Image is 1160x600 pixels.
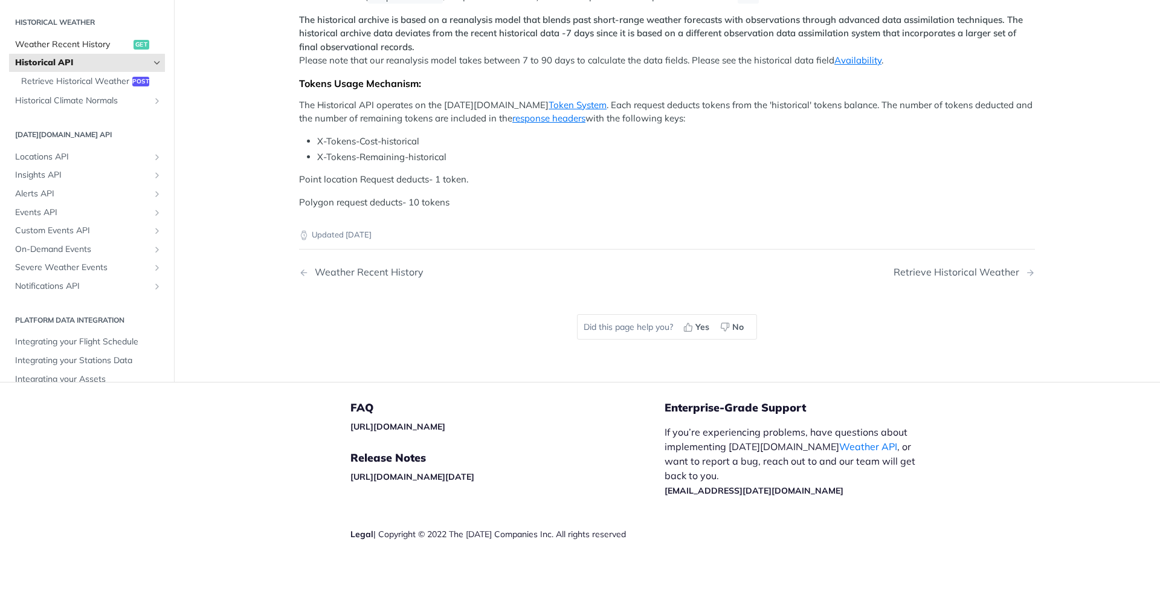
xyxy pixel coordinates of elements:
a: Notifications APIShow subpages for Notifications API [9,277,165,295]
button: Show subpages for Custom Events API [152,226,162,236]
div: Did this page help you? [577,314,757,340]
a: Weather Recent Historyget [9,36,165,54]
a: Severe Weather EventsShow subpages for Severe Weather Events [9,259,165,277]
p: Updated [DATE] [299,229,1035,241]
div: Retrieve Historical Weather [894,266,1025,278]
h5: FAQ [350,401,665,415]
button: Show subpages for Alerts API [152,189,162,199]
span: Weather Recent History [15,39,130,51]
button: Show subpages for Insights API [152,171,162,181]
a: response headers [512,112,585,124]
span: Locations API [15,151,149,163]
p: If you’re experiencing problems, have questions about implementing [DATE][DOMAIN_NAME] , or want ... [665,425,928,497]
a: Integrating your Flight Schedule [9,334,165,352]
span: Alerts API [15,188,149,200]
a: [URL][DOMAIN_NAME][DATE] [350,471,474,482]
div: Tokens Usage Mechanism: [299,77,1035,89]
a: [URL][DOMAIN_NAME] [350,421,445,432]
a: Historical Climate NormalsShow subpages for Historical Climate Normals [9,92,165,110]
h5: Enterprise-Grade Support [665,401,947,415]
p: Please note that our reanalysis model takes between 7 to 90 days to calculate the data fields. Pl... [299,13,1035,68]
p: Polygon request deducts- 10 tokens [299,196,1035,210]
span: Yes [695,321,709,334]
h2: [DATE][DOMAIN_NAME] API [9,129,165,140]
a: [EMAIL_ADDRESS][DATE][DOMAIN_NAME] [665,485,843,496]
a: Locations APIShow subpages for Locations API [9,148,165,166]
a: Integrating your Stations Data [9,352,165,370]
span: No [732,321,744,334]
div: Weather Recent History [309,266,424,278]
a: Next Page: Retrieve Historical Weather [894,266,1035,278]
span: Insights API [15,170,149,182]
div: | Copyright © 2022 The [DATE] Companies Inc. All rights reserved [350,528,665,540]
li: X-Tokens-Remaining-historical [317,150,1035,164]
a: Retrieve Historical Weatherpost [15,73,165,91]
li: X-Tokens-Cost-historical [317,135,1035,149]
nav: Pagination Controls [299,254,1035,290]
strong: The historical archive is based on a reanalysis model that blends past short-range weather foreca... [299,14,1023,53]
a: Insights APIShow subpages for Insights API [9,167,165,185]
a: Token System [549,99,607,111]
button: No [716,318,750,336]
button: Show subpages for Severe Weather Events [152,263,162,273]
h5: Release Notes [350,451,665,465]
button: Yes [679,318,716,336]
span: Events API [15,207,149,219]
a: Events APIShow subpages for Events API [9,204,165,222]
a: Integrating your Assets [9,370,165,389]
span: Retrieve Historical Weather [21,76,129,88]
span: Notifications API [15,280,149,292]
span: Integrating your Assets [15,373,162,385]
button: Show subpages for Historical Climate Normals [152,96,162,106]
a: Previous Page: Weather Recent History [299,266,614,278]
button: Show subpages for Events API [152,208,162,218]
a: Weather API [839,440,897,453]
button: Show subpages for On-Demand Events [152,245,162,254]
a: Custom Events APIShow subpages for Custom Events API [9,222,165,240]
span: Integrating your Stations Data [15,355,162,367]
h2: Platform DATA integration [9,315,165,326]
a: Historical APIHide subpages for Historical API [9,54,165,72]
span: On-Demand Events [15,244,149,256]
span: post [132,77,149,86]
span: Historical API [15,57,149,69]
span: Historical Climate Normals [15,95,149,107]
button: Show subpages for Locations API [152,152,162,162]
span: Severe Weather Events [15,262,149,274]
a: Legal [350,529,373,540]
p: Point location Request deducts- 1 token. [299,173,1035,187]
h2: Historical Weather [9,17,165,28]
p: The Historical API operates on the [DATE][DOMAIN_NAME] . Each request deducts tokens from the 'hi... [299,98,1035,126]
a: On-Demand EventsShow subpages for On-Demand Events [9,240,165,259]
span: Custom Events API [15,225,149,237]
a: Alerts APIShow subpages for Alerts API [9,185,165,203]
button: Show subpages for Notifications API [152,282,162,291]
a: Availability [834,54,881,66]
span: Integrating your Flight Schedule [15,337,162,349]
span: get [134,40,149,50]
button: Hide subpages for Historical API [152,58,162,68]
